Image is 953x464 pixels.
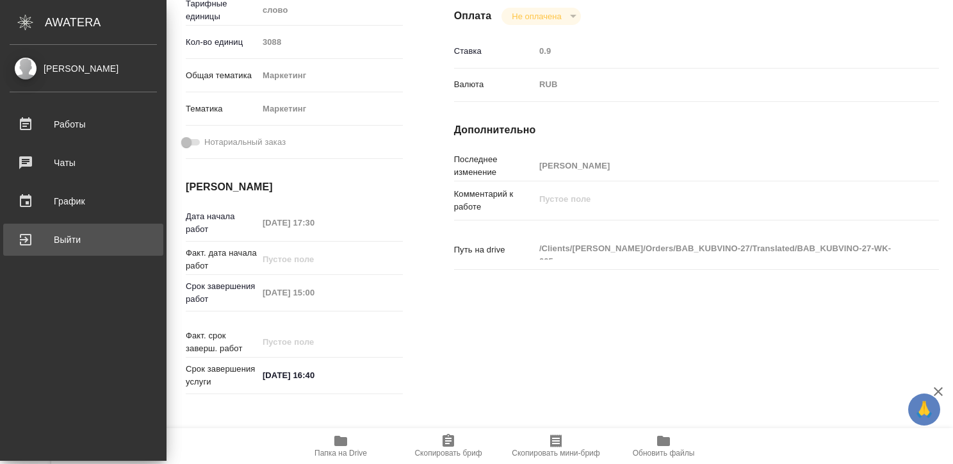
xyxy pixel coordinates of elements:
span: Скопировать мини-бриф [512,449,599,458]
span: Скопировать бриф [414,449,482,458]
div: Чаты [10,153,157,172]
p: Тематика [186,103,258,115]
p: Факт. срок заверш. работ [186,329,258,355]
button: Обновить файлы [610,428,717,464]
p: Последнее изменение [454,153,535,179]
input: Пустое поле [535,156,899,175]
textarea: /Clients/[PERSON_NAME]/Orders/BAB_KUBVINO-27/Translated/BAB_KUBVINO-27-WK-005 [535,238,899,260]
a: Выйти [3,224,163,256]
div: График [10,192,157,211]
button: Не оплачена [508,11,565,22]
button: 🙏 [908,394,940,426]
p: Срок завершения работ [186,280,258,306]
button: Скопировать бриф [395,428,502,464]
div: Работы [10,115,157,134]
div: AWATERA [45,10,167,35]
p: Комментарий к работе [454,188,535,213]
span: Обновить файлы [633,449,695,458]
input: Пустое поле [258,333,370,351]
p: Факт. дата начала работ [186,247,258,272]
input: Пустое поле [258,283,370,302]
div: Не оплачена [501,8,580,25]
button: Скопировать мини-бриф [502,428,610,464]
input: Пустое поле [258,213,370,232]
a: График [3,185,163,217]
p: Валюта [454,78,535,91]
div: Выйти [10,230,157,249]
a: Чаты [3,147,163,179]
h4: [PERSON_NAME] [186,179,403,195]
h4: Оплата [454,8,492,24]
div: RUB [535,74,899,95]
span: Нотариальный заказ [204,136,286,149]
h4: Дополнительно [454,122,939,138]
div: Маркетинг [258,98,403,120]
input: Пустое поле [258,33,403,51]
button: Папка на Drive [287,428,395,464]
p: Ставка [454,45,535,58]
p: Общая тематика [186,69,258,82]
span: Папка на Drive [314,449,367,458]
p: Кол-во единиц [186,36,258,49]
span: 🙏 [913,396,935,423]
a: Работы [3,108,163,140]
input: ✎ Введи что-нибудь [258,366,370,385]
p: Путь на drive [454,244,535,256]
p: Срок завершения услуги [186,363,258,388]
div: Маркетинг [258,65,403,87]
input: Пустое поле [258,250,370,269]
input: Пустое поле [535,42,899,60]
div: [PERSON_NAME] [10,62,157,76]
p: Дата начала работ [186,210,258,236]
